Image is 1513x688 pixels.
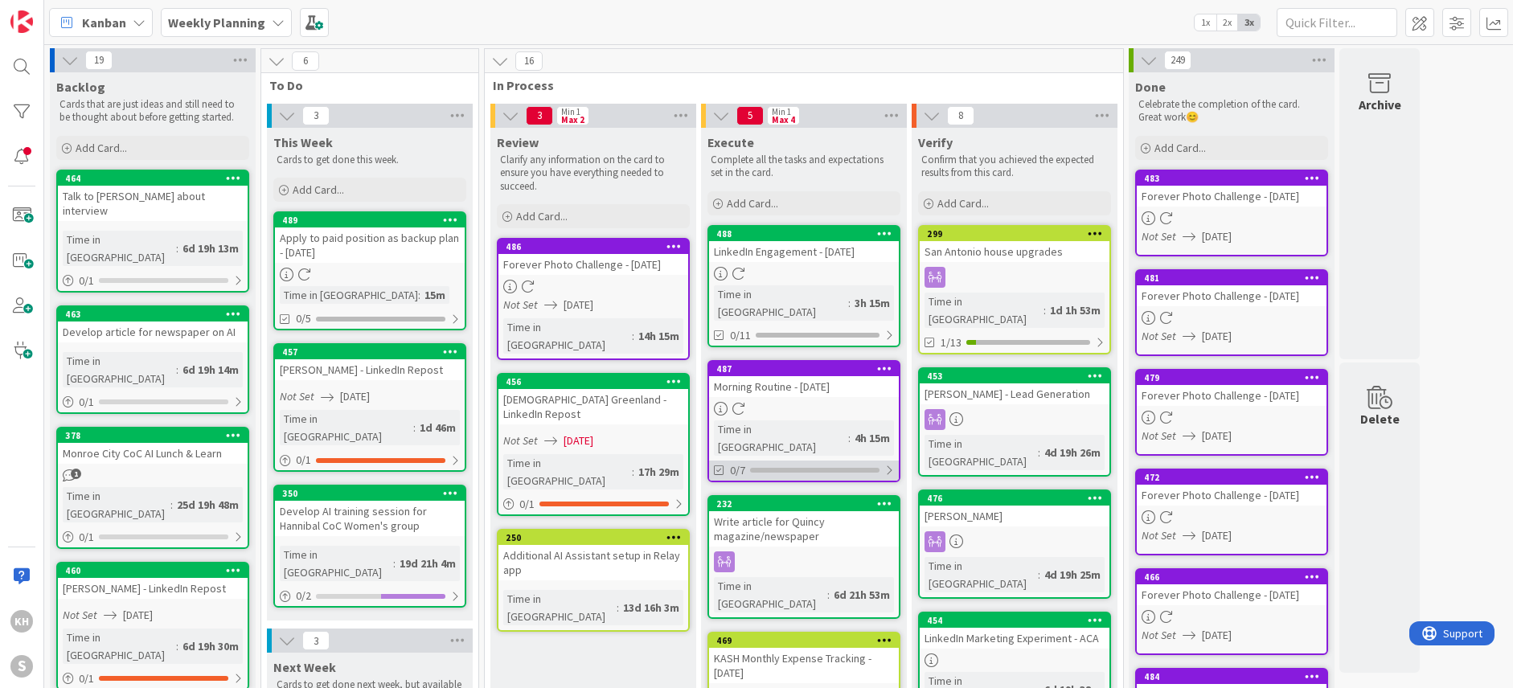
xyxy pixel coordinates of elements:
[65,430,248,441] div: 378
[1202,228,1232,245] span: [DATE]
[1135,79,1166,95] span: Done
[727,196,778,211] span: Add Card...
[709,511,899,547] div: Write article for Quincy magazine/newspaper
[56,79,105,95] span: Backlog
[1137,271,1326,306] div: 481Forever Photo Challenge - [DATE]
[58,271,248,291] div: 0/1
[302,106,330,125] span: 3
[58,563,248,578] div: 460
[714,420,848,456] div: Time in [GEOGRAPHIC_DATA]
[1044,301,1046,319] span: :
[282,215,465,226] div: 489
[1202,627,1232,644] span: [DATE]
[707,134,754,150] span: Execute
[275,345,465,380] div: 457[PERSON_NAME] - LinkedIn Repost
[1040,444,1105,461] div: 4d 19h 26m
[1154,141,1206,155] span: Add Card...
[634,463,683,481] div: 17h 29m
[173,496,243,514] div: 25d 19h 48m
[632,327,634,345] span: :
[503,297,538,312] i: Not Set
[493,77,1103,93] span: In Process
[709,648,899,683] div: KASH Monthly Expense Tracking - [DATE]
[851,429,894,447] div: 4h 15m
[34,2,73,22] span: Support
[269,77,458,93] span: To Do
[340,388,370,405] span: [DATE]
[1137,371,1326,406] div: 479Forever Photo Challenge - [DATE]
[918,134,953,150] span: Verify
[1144,173,1326,184] div: 483
[1195,14,1216,31] span: 1x
[617,599,619,616] span: :
[275,486,465,536] div: 350Develop AI training session for Hannibal CoC Women's group
[176,637,178,655] span: :
[709,497,899,547] div: 232Write article for Quincy magazine/newspaper
[275,227,465,263] div: Apply to paid position as backup plan - [DATE]
[920,613,1109,628] div: 454
[927,371,1109,382] div: 453
[920,628,1109,649] div: LinkedIn Marketing Experiment - ACA
[1137,285,1326,306] div: Forever Photo Challenge - [DATE]
[561,108,580,116] div: Min 1
[709,227,899,241] div: 488
[716,635,899,646] div: 469
[920,613,1109,649] div: 454LinkedIn Marketing Experiment - ACA
[63,352,176,387] div: Time in [GEOGRAPHIC_DATA]
[716,228,899,240] div: 488
[1038,566,1040,584] span: :
[920,369,1109,404] div: 453[PERSON_NAME] - Lead Generation
[1238,14,1260,31] span: 3x
[709,362,899,376] div: 487
[65,565,248,576] div: 460
[58,307,248,321] div: 463
[1046,301,1105,319] div: 1d 1h 53m
[515,51,543,71] span: 16
[927,228,1109,240] div: 299
[937,196,989,211] span: Add Card...
[275,345,465,359] div: 457
[709,633,899,648] div: 469
[925,557,1038,592] div: Time in [GEOGRAPHIC_DATA]
[498,254,688,275] div: Forever Photo Challenge - [DATE]
[1137,670,1326,684] div: 484
[76,141,127,155] span: Add Card...
[506,241,688,252] div: 486
[170,496,173,514] span: :
[1137,470,1326,485] div: 472
[296,452,311,469] span: 0 / 1
[63,608,97,622] i: Not Set
[58,443,248,464] div: Monroe City CoC AI Lunch & Learn
[716,363,899,375] div: 487
[730,462,745,479] span: 0/7
[1137,371,1326,385] div: 479
[393,555,396,572] span: :
[280,286,418,304] div: Time in [GEOGRAPHIC_DATA]
[1144,671,1326,682] div: 484
[63,487,170,522] div: Time in [GEOGRAPHIC_DATA]
[500,154,687,193] p: Clarify any information on the card to ensure you have everything needed to succeed.
[65,309,248,320] div: 463
[71,469,81,479] span: 1
[503,318,632,354] div: Time in [GEOGRAPHIC_DATA]
[1137,570,1326,584] div: 466
[58,428,248,443] div: 378
[1142,229,1176,244] i: Not Set
[941,334,962,351] span: 1/13
[1216,14,1238,31] span: 2x
[58,428,248,464] div: 378Monroe City CoC AI Lunch & Learn
[498,530,688,580] div: 250Additional AI Assistant setup in Relay app
[58,307,248,342] div: 463Develop article for newspaper on AI
[498,375,688,389] div: 456
[58,527,248,547] div: 0/1
[296,588,311,604] span: 0 / 2
[925,293,1044,328] div: Time in [GEOGRAPHIC_DATA]
[58,321,248,342] div: Develop article for newspaper on AI
[848,294,851,312] span: :
[59,98,246,125] p: Cards that are just ideas and still need to be thought about before getting started.
[420,286,449,304] div: 15m
[292,51,319,71] span: 6
[302,631,330,650] span: 3
[927,493,1109,504] div: 476
[282,488,465,499] div: 350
